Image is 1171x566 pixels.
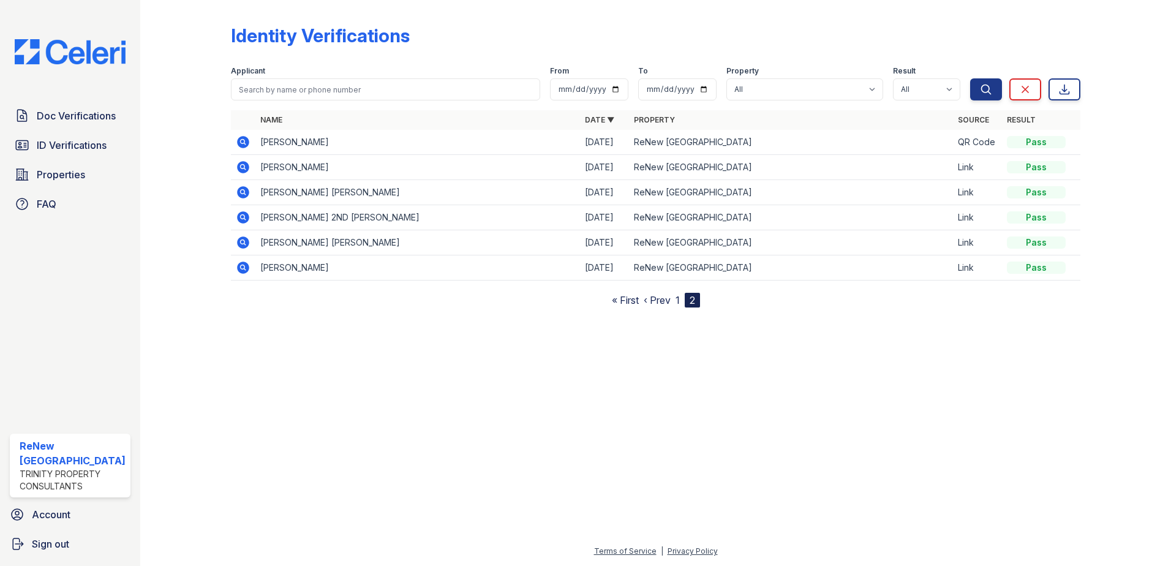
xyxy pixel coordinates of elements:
[32,537,69,551] span: Sign out
[629,255,954,281] td: ReNew [GEOGRAPHIC_DATA]
[1007,262,1066,274] div: Pass
[580,230,629,255] td: [DATE]
[612,294,639,306] a: « First
[726,66,759,76] label: Property
[629,205,954,230] td: ReNew [GEOGRAPHIC_DATA]
[580,155,629,180] td: [DATE]
[10,104,130,128] a: Doc Verifications
[953,130,1002,155] td: QR Code
[20,468,126,492] div: Trinity Property Consultants
[20,439,126,468] div: ReNew [GEOGRAPHIC_DATA]
[37,167,85,182] span: Properties
[255,255,580,281] td: [PERSON_NAME]
[668,546,718,556] a: Privacy Policy
[580,255,629,281] td: [DATE]
[10,192,130,216] a: FAQ
[1007,115,1036,124] a: Result
[580,205,629,230] td: [DATE]
[1007,161,1066,173] div: Pass
[550,66,569,76] label: From
[953,230,1002,255] td: Link
[255,155,580,180] td: [PERSON_NAME]
[255,180,580,205] td: [PERSON_NAME] [PERSON_NAME]
[958,115,989,124] a: Source
[585,115,614,124] a: Date ▼
[629,230,954,255] td: ReNew [GEOGRAPHIC_DATA]
[255,230,580,255] td: [PERSON_NAME] [PERSON_NAME]
[5,532,135,556] a: Sign out
[231,66,265,76] label: Applicant
[10,162,130,187] a: Properties
[953,155,1002,180] td: Link
[1007,211,1066,224] div: Pass
[685,293,700,308] div: 2
[37,138,107,153] span: ID Verifications
[644,294,671,306] a: ‹ Prev
[634,115,675,124] a: Property
[953,255,1002,281] td: Link
[37,197,56,211] span: FAQ
[231,78,541,100] input: Search by name or phone number
[1007,136,1066,148] div: Pass
[953,180,1002,205] td: Link
[594,546,657,556] a: Terms of Service
[231,25,410,47] div: Identity Verifications
[580,130,629,155] td: [DATE]
[661,546,663,556] div: |
[32,507,70,522] span: Account
[5,39,135,64] img: CE_Logo_Blue-a8612792a0a2168367f1c8372b55b34899dd931a85d93a1a3d3e32e68fde9ad4.png
[37,108,116,123] span: Doc Verifications
[629,130,954,155] td: ReNew [GEOGRAPHIC_DATA]
[5,502,135,527] a: Account
[638,66,648,76] label: To
[893,66,916,76] label: Result
[953,205,1002,230] td: Link
[255,130,580,155] td: [PERSON_NAME]
[629,180,954,205] td: ReNew [GEOGRAPHIC_DATA]
[676,294,680,306] a: 1
[10,133,130,157] a: ID Verifications
[580,180,629,205] td: [DATE]
[1007,186,1066,198] div: Pass
[255,205,580,230] td: [PERSON_NAME] 2ND [PERSON_NAME]
[1007,236,1066,249] div: Pass
[260,115,282,124] a: Name
[629,155,954,180] td: ReNew [GEOGRAPHIC_DATA]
